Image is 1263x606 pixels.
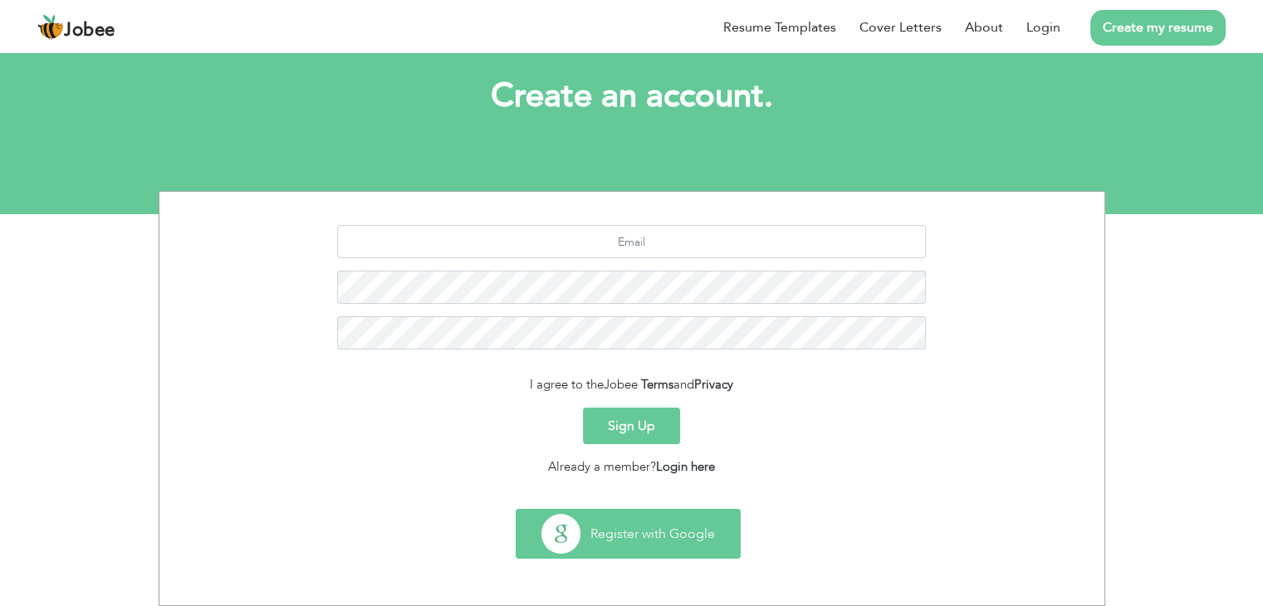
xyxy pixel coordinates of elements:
[641,376,673,393] a: Terms
[1026,17,1060,37] a: Login
[859,17,942,37] a: Cover Letters
[965,17,1003,37] a: About
[64,22,115,40] span: Jobee
[184,75,1080,118] h1: Create an account.
[337,225,926,258] input: Email
[172,457,1092,476] div: Already a member?
[1090,10,1226,46] a: Create my resume
[583,408,680,444] button: Sign Up
[37,14,115,41] a: Jobee
[516,510,740,558] button: Register with Google
[656,458,715,475] a: Login here
[37,14,64,41] img: jobee.io
[184,15,1080,58] h2: Let's do this!
[604,376,638,393] span: Jobee
[723,17,836,37] a: Resume Templates
[172,375,1092,394] div: I agree to the and
[694,376,733,393] a: Privacy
